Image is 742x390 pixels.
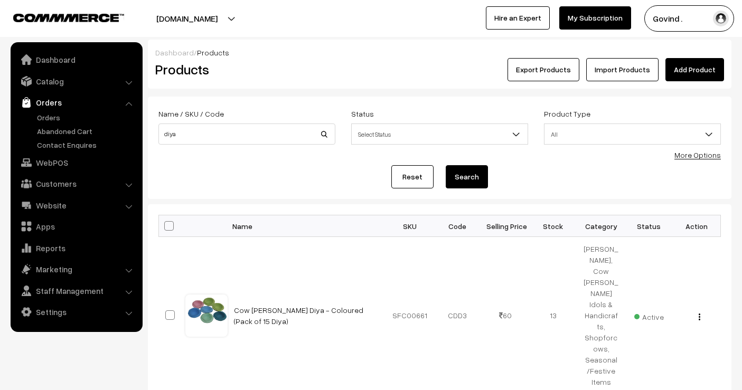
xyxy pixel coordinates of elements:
[386,215,434,237] th: SKU
[13,72,139,91] a: Catalog
[529,215,577,237] th: Stock
[155,61,334,78] h2: Products
[351,123,528,145] span: Select Status
[13,260,139,279] a: Marketing
[34,112,139,123] a: Orders
[158,123,335,145] input: Name / SKU / Code
[13,93,139,112] a: Orders
[13,174,139,193] a: Customers
[644,5,734,32] button: Govind .
[544,123,721,145] span: All
[34,126,139,137] a: Abandoned Cart
[559,6,631,30] a: My Subscription
[673,215,721,237] th: Action
[228,215,386,237] th: Name
[674,150,721,159] a: More Options
[13,14,124,22] img: COMMMERCE
[665,58,724,81] a: Add Product
[508,58,579,81] button: Export Products
[434,215,482,237] th: Code
[391,165,434,188] a: Reset
[155,48,194,57] a: Dashboard
[13,217,139,236] a: Apps
[544,125,720,144] span: All
[13,302,139,321] a: Settings
[713,11,729,26] img: user
[119,5,255,32] button: [DOMAIN_NAME]
[577,215,625,237] th: Category
[586,58,659,81] a: Import Products
[544,108,590,119] label: Product Type
[34,139,139,150] a: Contact Enquires
[234,306,363,326] a: Cow [PERSON_NAME] Diya - Coloured (Pack of 15 Diya)
[13,153,139,172] a: WebPOS
[158,108,224,119] label: Name / SKU / Code
[634,309,664,322] span: Active
[13,50,139,69] a: Dashboard
[446,165,488,188] button: Search
[13,239,139,258] a: Reports
[351,108,374,119] label: Status
[155,47,724,58] div: /
[13,281,139,300] a: Staff Management
[13,196,139,215] a: Website
[352,125,528,144] span: Select Status
[482,215,530,237] th: Selling Price
[197,48,229,57] span: Products
[625,215,673,237] th: Status
[486,6,550,30] a: Hire an Expert
[13,11,106,23] a: COMMMERCE
[699,313,700,320] img: Menu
